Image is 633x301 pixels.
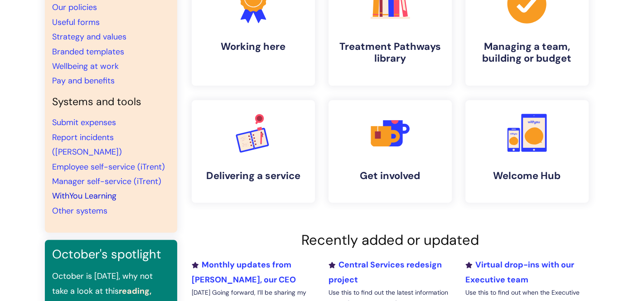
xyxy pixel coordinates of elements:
[199,170,308,182] h4: Delivering a service
[328,259,441,285] a: Central Services redesign project
[192,259,296,285] a: Monthly updates from [PERSON_NAME], our CEO
[52,2,97,13] a: Our policies
[336,41,445,65] h4: Treatment Pathways library
[52,247,170,262] h3: October's spotlight
[52,96,170,108] h4: Systems and tools
[336,170,445,182] h4: Get involved
[52,132,122,157] a: Report incidents ([PERSON_NAME])
[52,205,107,216] a: Other systems
[52,161,165,172] a: Employee self-service (iTrent)
[52,46,124,57] a: Branded templates
[473,170,581,182] h4: Welcome Hub
[465,259,574,285] a: Virtual drop-ins with our Executive team
[52,117,116,128] a: Submit expenses
[473,41,581,65] h4: Managing a team, building or budget
[52,31,126,42] a: Strategy and values
[52,176,161,187] a: Manager self-service (iTrent)
[52,61,119,72] a: Wellbeing at work
[465,100,589,203] a: Welcome Hub
[192,100,315,203] a: Delivering a service
[52,190,116,201] a: WithYou Learning
[192,232,589,248] h2: Recently added or updated
[52,75,115,86] a: Pay and benefits
[52,17,100,28] a: Useful forms
[199,41,308,53] h4: Working here
[329,100,452,203] a: Get involved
